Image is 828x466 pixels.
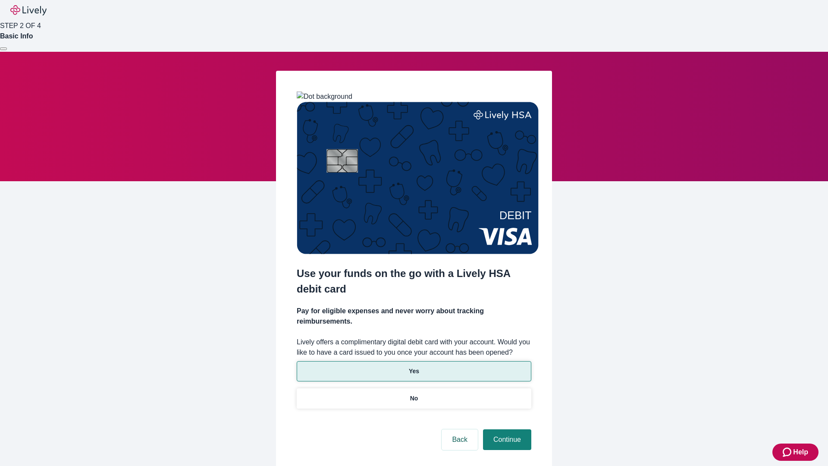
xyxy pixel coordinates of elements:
[410,394,418,403] p: No
[297,91,352,102] img: Dot background
[297,102,539,254] img: Debit card
[297,266,531,297] h2: Use your funds on the go with a Lively HSA debit card
[793,447,808,457] span: Help
[483,429,531,450] button: Continue
[409,367,419,376] p: Yes
[10,5,47,16] img: Lively
[297,306,531,327] h4: Pay for eligible expenses and never worry about tracking reimbursements.
[442,429,478,450] button: Back
[783,447,793,457] svg: Zendesk support icon
[297,388,531,409] button: No
[772,444,819,461] button: Zendesk support iconHelp
[297,361,531,381] button: Yes
[297,337,531,358] label: Lively offers a complimentary digital debit card with your account. Would you like to have a card...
